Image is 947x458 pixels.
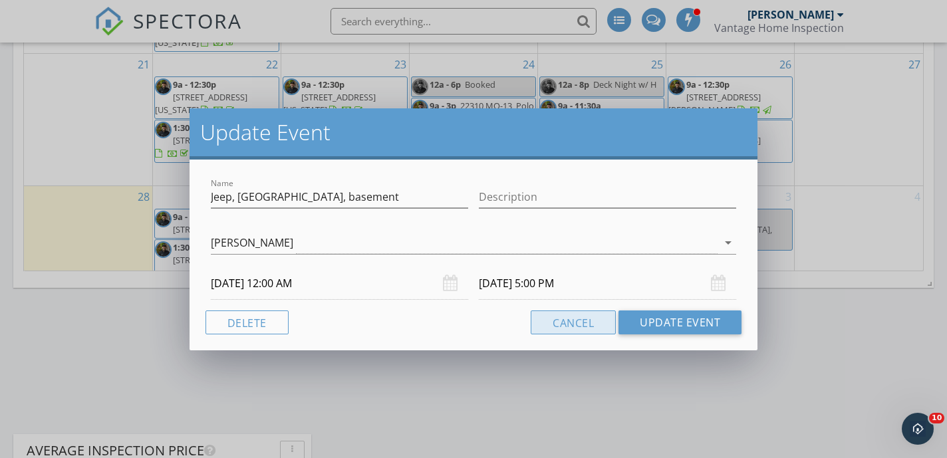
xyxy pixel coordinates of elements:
input: Select date [479,267,736,300]
button: Cancel [531,310,616,334]
iframe: Intercom live chat [902,413,934,445]
button: Update Event [618,310,742,334]
button: Delete [205,310,289,334]
div: [PERSON_NAME] [211,237,293,249]
input: Select date [211,267,468,300]
span: 10 [929,413,944,423]
h2: Update Event [200,119,747,146]
i: arrow_drop_down [720,235,736,251]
